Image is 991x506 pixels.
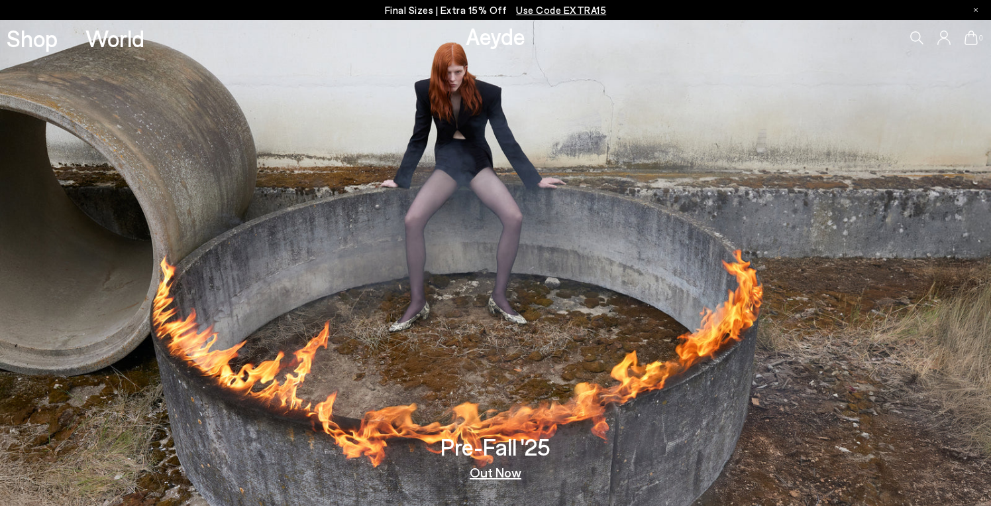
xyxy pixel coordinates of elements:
h3: Pre-Fall '25 [441,435,550,458]
a: World [85,27,144,50]
span: 0 [978,34,984,42]
a: Shop [7,27,58,50]
a: Aeyde [466,22,525,50]
a: Out Now [470,466,521,479]
p: Final Sizes | Extra 15% Off [385,2,607,19]
span: Navigate to /collections/ss25-final-sizes [516,4,606,16]
a: 0 [965,31,978,45]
